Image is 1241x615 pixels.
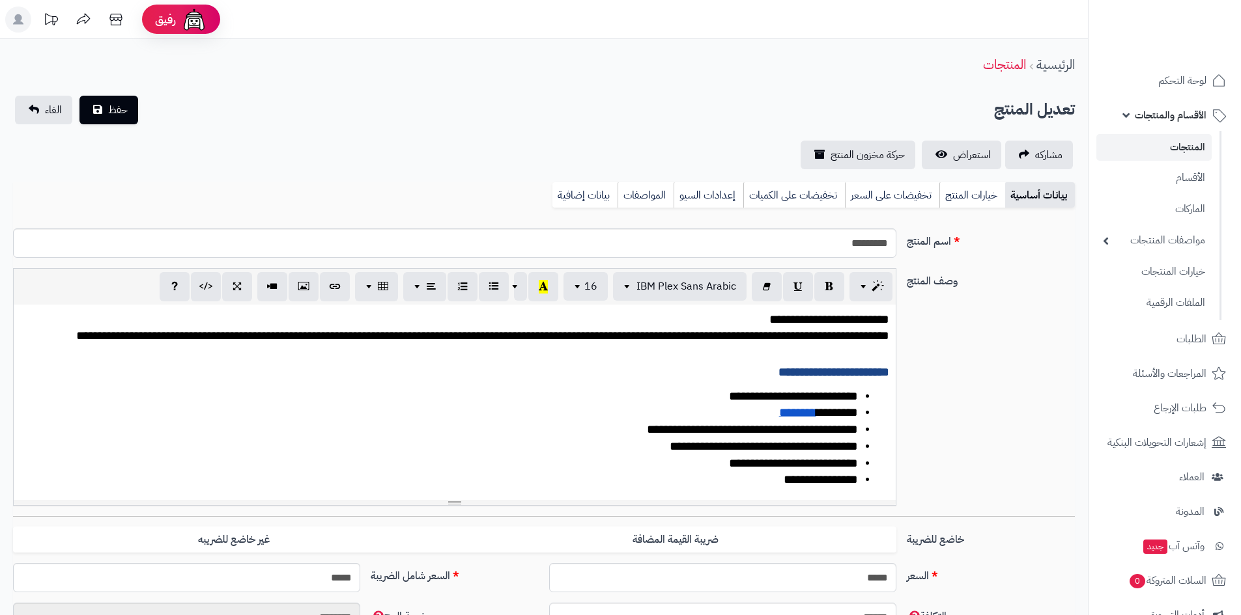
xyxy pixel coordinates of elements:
[1133,364,1206,383] span: المراجعات والأسئلة
[636,279,736,294] span: IBM Plex Sans Arabic
[1179,468,1205,486] span: العملاء
[1177,330,1206,348] span: الطلبات
[563,272,608,301] button: 16
[35,7,67,36] a: تحديثات المنصة
[1005,141,1073,169] a: مشاركه
[1135,106,1206,124] span: الأقسام والمنتجات
[1096,289,1212,317] a: الملفات الرقمية
[1096,530,1233,562] a: وآتس آبجديد
[1096,461,1233,493] a: العملاء
[845,182,939,208] a: تخفيضات على السعر
[79,96,138,124] button: حفظ
[1142,537,1205,555] span: وآتس آب
[902,228,1080,249] label: اسم المنتج
[983,55,1026,74] a: المنتجات
[1143,540,1167,554] span: جديد
[902,268,1080,289] label: وصف المنتج
[1096,565,1233,596] a: السلات المتروكة0
[1096,323,1233,355] a: الطلبات
[552,182,618,208] a: بيانات إضافية
[922,141,1001,169] a: استعراض
[155,12,176,27] span: رفيق
[1096,134,1212,161] a: المنتجات
[1096,226,1212,254] a: مواصفات المنتجات
[1035,147,1063,163] span: مشاركه
[801,141,915,169] a: حركة مخزون المنتج
[674,182,743,208] a: إعدادات السيو
[1096,358,1233,389] a: المراجعات والأسئلة
[365,563,544,584] label: السعر شامل الضريبة
[1152,29,1229,57] img: logo-2.png
[1036,55,1075,74] a: الرئيسية
[902,526,1080,547] label: خاضع للضريبة
[1096,392,1233,424] a: طلبات الإرجاع
[831,147,905,163] span: حركة مخزون المنتج
[45,102,62,118] span: الغاء
[15,96,72,124] a: الغاء
[1096,195,1212,223] a: الماركات
[455,526,896,553] label: ضريبة القيمة المضافة
[1107,433,1206,452] span: إشعارات التحويلات البنكية
[1005,182,1075,208] a: بيانات أساسية
[1154,399,1206,417] span: طلبات الإرجاع
[584,279,597,294] span: 16
[902,563,1080,584] label: السعر
[13,526,455,553] label: غير خاضع للضريبه
[994,96,1075,123] h2: تعديل المنتج
[108,102,128,118] span: حفظ
[1176,502,1205,521] span: المدونة
[743,182,845,208] a: تخفيضات على الكميات
[939,182,1005,208] a: خيارات المنتج
[1096,496,1233,527] a: المدونة
[618,182,674,208] a: المواصفات
[1158,72,1206,90] span: لوحة التحكم
[613,272,747,301] button: IBM Plex Sans Arabic
[181,7,207,33] img: ai-face.png
[1128,571,1206,590] span: السلات المتروكة
[1130,573,1146,588] span: 0
[953,147,991,163] span: استعراض
[1096,164,1212,192] a: الأقسام
[1096,258,1212,286] a: خيارات المنتجات
[1096,427,1233,458] a: إشعارات التحويلات البنكية
[1096,65,1233,96] a: لوحة التحكم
